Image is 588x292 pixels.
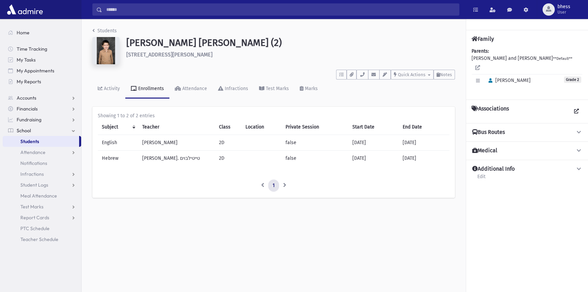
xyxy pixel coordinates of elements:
a: Fundraising [3,114,81,125]
a: Time Tracking [3,44,81,54]
th: Start Date [348,119,399,135]
th: Private Session [281,119,348,135]
span: Accounts [17,95,36,101]
a: 1 [268,179,279,192]
a: Meal Attendance [3,190,81,201]
span: Quick Actions [398,72,425,77]
th: Location [241,119,282,135]
a: Infractions [3,169,81,179]
a: Home [3,27,81,38]
a: Enrollments [125,80,169,99]
button: Additional Info [472,166,583,173]
h4: Bus Routes [472,129,505,136]
span: Student Logs [20,182,48,188]
h6: [STREET_ADDRESS][PERSON_NAME] [126,51,455,58]
span: My Appointments [17,68,54,74]
img: AdmirePro [5,3,44,16]
h4: Family [472,36,494,42]
td: false [281,135,348,151]
a: Infractions [213,80,254,99]
a: Test Marks [254,80,294,99]
td: [DATE] [348,135,399,151]
a: Financials [3,103,81,114]
nav: breadcrumb [92,27,117,37]
h4: Associations [472,105,509,118]
span: Fundraising [17,117,41,123]
th: Teacher [138,119,215,135]
a: Activity [92,80,125,99]
span: Test Marks [20,204,43,210]
a: Test Marks [3,201,81,212]
span: Home [17,30,30,36]
h4: Additional Info [472,166,515,173]
span: Time Tracking [17,46,47,52]
a: Students [3,136,79,147]
span: bhess [557,4,570,10]
h4: Medical [472,147,497,154]
span: User [557,10,570,15]
span: Report Cards [20,214,49,221]
td: 2D [215,151,241,166]
input: Search [102,3,459,16]
div: Marks [304,86,318,91]
a: Students [92,28,117,34]
td: [PERSON_NAME]. טייטילבוים [138,151,215,166]
div: Attendance [181,86,207,91]
a: My Reports [3,76,81,87]
span: [PERSON_NAME] [485,78,531,83]
div: [PERSON_NAME] and [PERSON_NAME] [472,48,583,94]
span: PTC Schedule [20,225,50,231]
td: [PERSON_NAME] [138,135,215,151]
td: [DATE] [399,135,449,151]
div: Showing 1 to 2 of 2 entries [98,112,449,119]
a: Report Cards [3,212,81,223]
span: School [17,127,31,134]
span: Infractions [20,171,44,177]
button: Notes [434,70,455,80]
button: Quick Actions [391,70,434,80]
th: Class [215,119,241,135]
a: Student Logs [3,179,81,190]
a: Teacher Schedule [3,234,81,245]
th: Subject [98,119,138,135]
div: Activity [103,86,120,91]
span: My Tasks [17,57,36,63]
a: Accounts [3,92,81,103]
td: Hebrew [98,151,138,166]
a: Attendance [3,147,81,158]
div: Enrollments [137,86,164,91]
span: Notifications [20,160,47,166]
a: View all Associations [570,105,583,118]
h1: [PERSON_NAME] [PERSON_NAME] (2) [126,37,455,49]
a: Edit [477,173,486,185]
a: Notifications [3,158,81,169]
a: My Appointments [3,65,81,76]
span: My Reports [17,79,41,85]
span: Notes [440,72,452,77]
b: Parents: [472,48,489,54]
td: false [281,151,348,166]
span: Meal Attendance [20,193,57,199]
td: 2D [215,135,241,151]
td: English [98,135,138,151]
span: Financials [17,106,38,112]
div: Infractions [223,86,248,91]
td: [DATE] [348,151,399,166]
button: Bus Routes [472,129,583,136]
div: Test Marks [264,86,289,91]
a: School [3,125,81,136]
button: Medical [472,147,583,154]
span: Grade 2 [564,76,581,83]
td: [DATE] [399,151,449,166]
a: Attendance [169,80,213,99]
span: Teacher Schedule [20,236,58,242]
a: My Tasks [3,54,81,65]
span: Attendance [20,149,45,155]
a: PTC Schedule [3,223,81,234]
th: End Date [399,119,449,135]
a: Marks [294,80,323,99]
span: Students [20,138,39,144]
